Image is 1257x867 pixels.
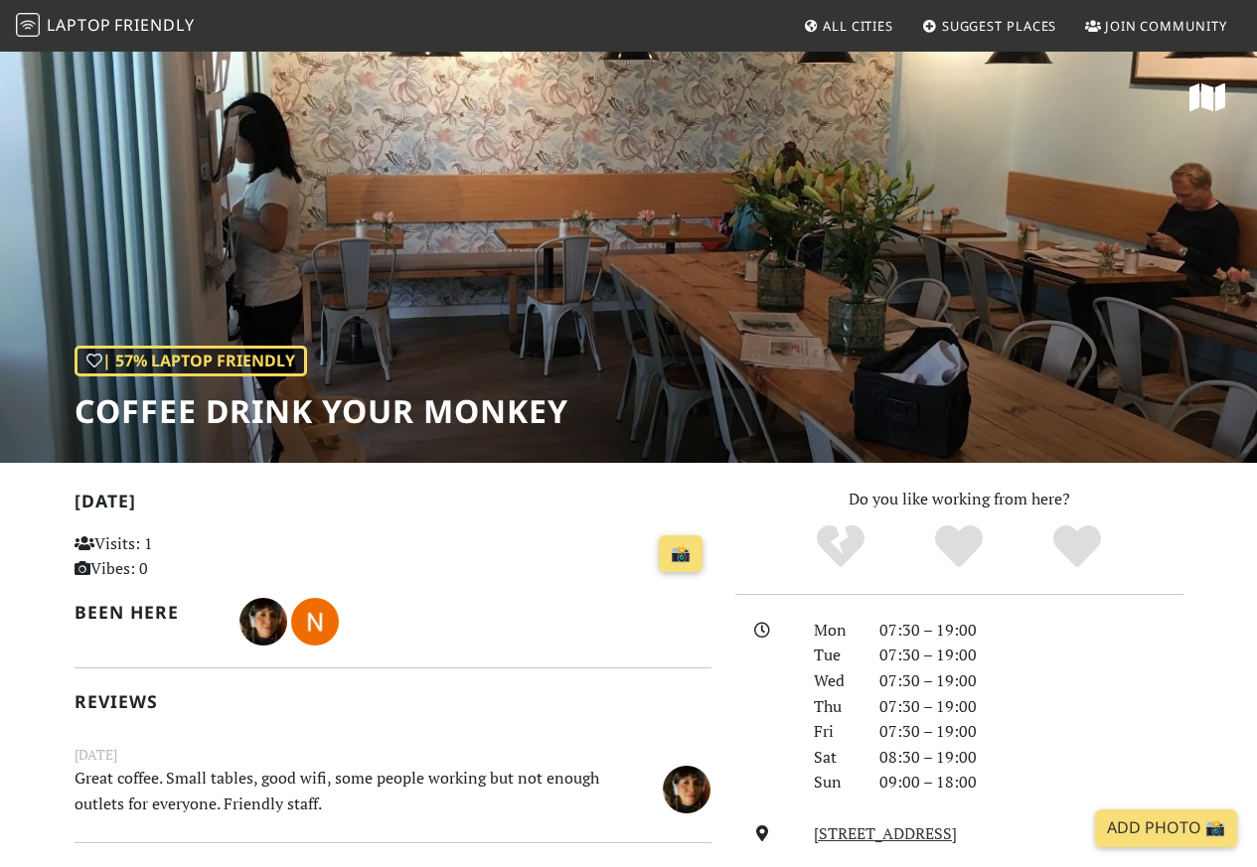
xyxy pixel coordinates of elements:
div: Definitely! [1018,522,1136,572]
img: 3998-lara.jpg [239,598,287,646]
span: Suggest Places [942,17,1057,35]
span: Laptop [47,14,111,36]
a: Suggest Places [914,8,1065,44]
div: Tue [802,643,867,668]
div: Wed [802,668,867,694]
div: 07:30 – 19:00 [867,719,1195,745]
div: 07:30 – 19:00 [867,618,1195,644]
div: 07:30 – 19:00 [867,694,1195,720]
div: No [782,522,900,572]
div: 07:30 – 19:00 [867,668,1195,694]
div: Fri [802,719,867,745]
h2: [DATE] [75,491,711,519]
img: 2421-niklas.jpg [291,598,339,646]
div: Sat [802,745,867,771]
a: 📸 [659,535,703,573]
span: Join Community [1105,17,1227,35]
p: Visits: 1 Vibes: 0 [75,531,271,582]
a: Join Community [1077,8,1235,44]
p: Great coffee. Small tables, good wifi, some people working but not enough outlets for everyone. F... [63,766,613,816]
div: 08:30 – 19:00 [867,745,1195,771]
h2: Reviews [75,691,711,712]
div: 09:00 – 18:00 [867,770,1195,795]
div: Thu [802,694,867,720]
a: All Cities [795,8,901,44]
h1: Coffee Drink Your Monkey [75,392,568,430]
span: Niklas [291,609,339,631]
div: Sun [802,770,867,795]
div: Yes [900,522,1019,572]
img: LaptopFriendly [16,13,40,37]
img: 3998-lara.jpg [663,766,710,813]
span: All Cities [823,17,893,35]
small: [DATE] [63,744,723,766]
div: Mon [802,618,867,644]
h2: Been here [75,602,216,623]
div: 07:30 – 19:00 [867,643,1195,668]
p: Do you like working from here? [735,487,1183,512]
a: Add Photo 📸 [1095,809,1237,847]
span: Lara Lima [239,609,291,631]
div: | 57% Laptop Friendly [75,346,307,377]
span: Friendly [114,14,194,36]
a: LaptopFriendly LaptopFriendly [16,9,195,44]
a: [STREET_ADDRESS] [814,822,957,844]
span: Lara Lima [663,777,710,798]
